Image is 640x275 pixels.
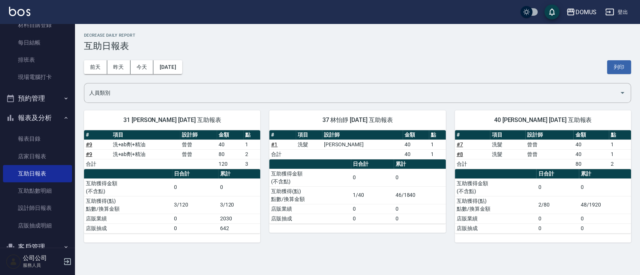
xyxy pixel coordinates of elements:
[490,130,525,140] th: 項目
[322,140,403,149] td: [PERSON_NAME]
[218,169,261,179] th: 累計
[536,214,579,223] td: 0
[172,223,218,233] td: 0
[544,4,559,19] button: save
[130,60,154,74] button: 今天
[616,87,628,99] button: Open
[269,130,445,159] table: a dense table
[609,159,631,169] td: 2
[23,254,61,262] h5: 公司公司
[3,89,72,108] button: 預約管理
[403,149,429,159] td: 40
[536,196,579,214] td: 2/80
[271,141,277,147] a: #1
[243,149,260,159] td: 2
[296,140,322,149] td: 洗髮
[269,130,295,140] th: #
[172,169,218,179] th: 日合計
[84,169,260,233] table: a dense table
[351,186,393,204] td: 1/40
[111,149,180,159] td: 洗+ab劑+精油
[609,140,631,149] td: 1
[457,141,463,147] a: #7
[394,169,446,186] td: 0
[180,140,217,149] td: 曾曾
[573,140,609,149] td: 40
[455,214,537,223] td: 店販業績
[3,217,72,234] a: 店販抽成明細
[351,169,393,186] td: 0
[573,149,609,159] td: 40
[3,199,72,217] a: 設計師日報表
[84,196,172,214] td: 互助獲得(點) 點數/換算金額
[3,130,72,147] a: 報表目錄
[180,149,217,159] td: 曾曾
[111,130,180,140] th: 項目
[490,149,525,159] td: 洗髮
[394,214,446,223] td: 0
[84,214,172,223] td: 店販業績
[172,196,218,214] td: 3/120
[243,130,260,140] th: 點
[455,223,537,233] td: 店販抽成
[455,130,490,140] th: #
[563,4,599,20] button: DOMUS
[111,140,180,149] td: 洗+ab劑+精油
[536,223,579,233] td: 0
[217,140,244,149] td: 40
[490,140,525,149] td: 洗髮
[243,140,260,149] td: 1
[573,130,609,140] th: 金額
[87,86,616,100] input: 人員名稱
[394,204,446,214] td: 0
[403,140,429,149] td: 40
[84,159,111,169] td: 合計
[278,116,436,124] span: 37 林怡靜 [DATE] 互助報表
[455,178,537,196] td: 互助獲得金額 (不含點)
[429,149,445,159] td: 1
[455,169,631,233] table: a dense table
[536,169,579,179] th: 日合計
[525,140,574,149] td: 曾曾
[455,130,631,169] table: a dense table
[455,196,537,214] td: 互助獲得(點) 點數/換算金額
[429,140,445,149] td: 1
[269,149,295,159] td: 合計
[218,223,261,233] td: 642
[322,130,403,140] th: 設計師
[218,178,261,196] td: 0
[153,60,182,74] button: [DATE]
[84,178,172,196] td: 互助獲得金額 (不含點)
[394,159,446,169] th: 累計
[3,237,72,257] button: 客戶管理
[351,204,393,214] td: 0
[23,262,61,269] p: 服務人員
[609,149,631,159] td: 1
[602,5,631,19] button: 登出
[607,60,631,74] button: 列印
[84,60,107,74] button: 前天
[525,149,574,159] td: 曾曾
[84,41,631,51] h3: 互助日報表
[84,130,260,169] table: a dense table
[3,148,72,165] a: 店家日報表
[107,60,130,74] button: 昨天
[573,159,609,169] td: 80
[609,130,631,140] th: 點
[3,165,72,182] a: 互助日報表
[217,130,244,140] th: 金額
[243,159,260,169] td: 3
[3,68,72,86] a: 現場電腦打卡
[3,16,72,34] a: 材料自購登錄
[394,186,446,204] td: 46/1840
[579,169,631,179] th: 累計
[579,223,631,233] td: 0
[464,116,622,124] span: 40 [PERSON_NAME] [DATE] 互助報表
[86,141,92,147] a: #9
[3,182,72,199] a: 互助點數明細
[269,204,351,214] td: 店販業績
[579,214,631,223] td: 0
[217,149,244,159] td: 80
[269,159,445,224] table: a dense table
[579,178,631,196] td: 0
